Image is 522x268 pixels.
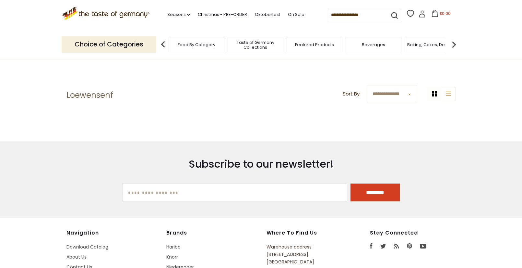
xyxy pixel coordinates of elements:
a: Download Catalog [66,244,108,250]
h3: Subscribe to our newsletter! [122,158,400,171]
h4: Where to find us [267,230,340,236]
h4: Navigation [66,230,160,236]
a: Baking, Cakes, Desserts [407,42,457,47]
a: Beverages [362,42,385,47]
h4: Stay Connected [370,230,456,236]
a: Featured Products [295,42,334,47]
a: Knorr [166,254,178,260]
img: next arrow [447,38,460,51]
a: Food By Category [178,42,215,47]
span: $0.00 [440,11,451,16]
a: Christmas - PRE-ORDER [198,11,247,18]
label: Sort By: [343,90,361,98]
button: $0.00 [427,10,455,19]
a: About Us [66,254,87,260]
p: Choice of Categories [62,36,156,52]
p: Warehouse address: [STREET_ADDRESS] [GEOGRAPHIC_DATA] [267,243,340,266]
a: Taste of Germany Collections [230,40,281,50]
img: previous arrow [157,38,170,51]
a: Seasons [167,11,190,18]
h1: Loewensenf [66,90,113,100]
a: Haribo [166,244,181,250]
a: On Sale [288,11,304,18]
h4: Brands [166,230,260,236]
a: Oktoberfest [255,11,280,18]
